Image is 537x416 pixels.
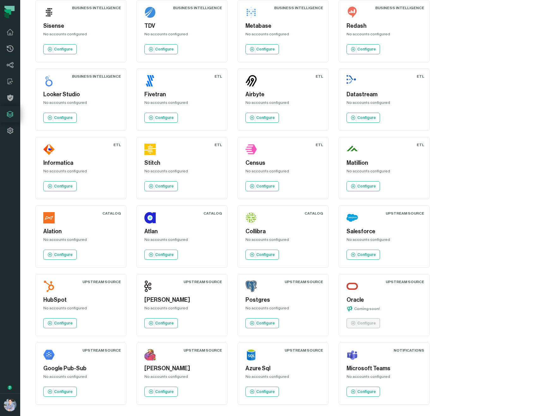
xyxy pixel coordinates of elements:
div: No accounts configured [144,169,220,176]
div: ETL [113,142,121,147]
a: Configure [245,181,279,191]
div: Business Intelligence [173,5,222,10]
a: Configure [347,387,380,397]
img: Matillion [347,144,358,155]
img: Atlan [144,212,156,223]
div: Catalog [102,211,121,216]
h5: [PERSON_NAME] [144,296,220,304]
a: Configure [43,387,77,397]
div: Upstream Source [285,348,323,353]
h5: Atlan [144,227,220,236]
a: Configure [43,113,77,123]
div: ETL [214,142,222,147]
p: Configure [256,252,275,257]
a: Configure [347,113,380,123]
div: Upstream Source [184,348,222,353]
p: Configure [155,252,174,257]
img: Collibra [245,212,257,223]
img: Stitch [144,144,156,155]
p: Configure [54,47,73,52]
div: No accounts configured [43,32,118,39]
img: Looker Studio [43,75,55,86]
p: Configure [256,321,275,326]
div: Catalog [305,211,323,216]
div: Upstream Source [386,211,424,216]
a: Configure [144,181,178,191]
div: ETL [316,74,323,79]
h5: Google Pub-Sub [43,364,118,373]
p: Configure [54,252,73,257]
div: No accounts configured [144,374,220,382]
h5: Fivetran [144,90,220,99]
h5: Oracle [347,296,422,304]
p: Configure [357,184,376,189]
h5: Census [245,159,321,167]
p: Configure [54,321,73,326]
img: avatar of Alon Nafta [4,399,16,411]
p: Configure [54,184,73,189]
div: Business Intelligence [375,5,424,10]
div: No accounts configured [347,32,422,39]
a: Configure [347,318,380,328]
a: Configure [347,250,380,260]
div: ETL [417,142,424,147]
p: Configure [155,184,174,189]
img: Google Pub-Sub [43,349,55,360]
a: Configure [144,387,178,397]
div: Catalog [203,211,222,216]
a: Configure [43,318,77,328]
div: No accounts configured [347,237,422,245]
p: Configure [357,115,376,120]
img: Airbyte [245,75,257,86]
h5: Metabase [245,22,321,30]
img: HubSpot [43,281,55,292]
img: Datastream [347,75,358,86]
a: Configure [144,113,178,123]
p: Configure [155,389,174,394]
h5: Sisense [43,22,118,30]
div: ETL [316,142,323,147]
p: Configure [155,115,174,120]
p: Configure [357,389,376,394]
div: No accounts configured [144,100,220,108]
img: Census [245,144,257,155]
div: Upstream Source [285,279,323,284]
img: Postgres [245,281,257,292]
p: Configure [256,184,275,189]
h5: Azure Sql [245,364,321,373]
div: No accounts configured [245,237,321,245]
h5: Collibra [245,227,321,236]
a: Configure [43,181,77,191]
a: Configure [144,44,178,54]
img: Oracle [347,281,358,292]
h5: Matillion [347,159,422,167]
p: Configure [155,47,174,52]
img: Kafka [144,281,156,292]
a: Configure [245,250,279,260]
div: Upstream Source [82,279,121,284]
div: Upstream Source [82,348,121,353]
h5: Redash [347,22,422,30]
p: Coming soon! [354,306,380,311]
h5: Postgres [245,296,321,304]
a: Configure [347,181,380,191]
img: Salesforce [347,212,358,223]
div: No accounts configured [43,306,118,313]
div: No accounts configured [347,374,422,382]
h5: Airbyte [245,90,321,99]
img: TDV [144,7,156,18]
div: Tooltip anchor [7,385,13,390]
p: Configure [155,321,174,326]
div: Upstream Source [184,279,222,284]
a: Configure [144,250,178,260]
div: No accounts configured [43,169,118,176]
h5: Informatica [43,159,118,167]
h5: TDV [144,22,220,30]
div: No accounts configured [144,237,220,245]
h5: Datastream [347,90,422,99]
div: No accounts configured [43,100,118,108]
h5: Salesforce [347,227,422,236]
div: No accounts configured [347,100,422,108]
h5: Looker Studio [43,90,118,99]
p: Configure [256,115,275,120]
